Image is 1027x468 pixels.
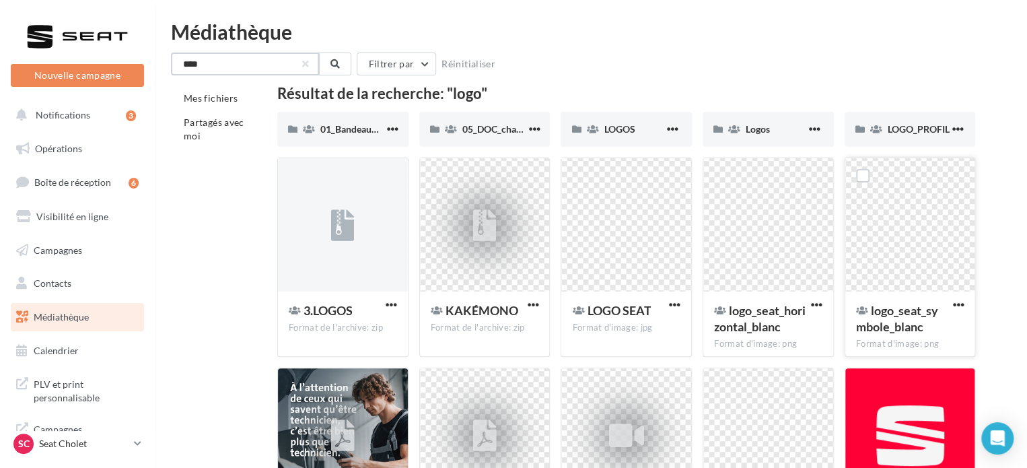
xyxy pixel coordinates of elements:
[714,338,822,350] div: Format d'image: png
[35,143,82,154] span: Opérations
[604,123,635,135] span: LOGOS
[36,211,108,222] span: Visibilité en ligne
[34,176,111,188] span: Boîte de réception
[8,303,147,331] a: Médiathèque
[34,311,89,323] span: Médiathèque
[289,322,397,334] div: Format de l'archive: zip
[34,420,139,449] span: Campagnes DataOnDemand
[320,123,440,135] span: 01_Bandeaux_Logos_Service
[888,123,950,135] span: LOGO_PROFIL
[746,123,770,135] span: Logos
[184,92,238,104] span: Mes fichiers
[8,101,141,129] button: Notifications 3
[8,168,147,197] a: Boîte de réception6
[11,64,144,87] button: Nouvelle campagne
[39,437,129,450] p: Seat Cholet
[171,22,1011,42] div: Médiathèque
[462,123,627,135] span: 05_DOC_charte graphique + Guidelines
[184,116,244,141] span: Partagés avec moi
[8,135,147,163] a: Opérations
[8,415,147,455] a: Campagnes DataOnDemand
[8,203,147,231] a: Visibilité en ligne
[129,178,139,189] div: 6
[436,56,501,72] button: Réinitialiser
[8,236,147,265] a: Campagnes
[8,337,147,365] a: Calendrier
[304,303,353,318] span: 3.LOGOS
[126,110,136,121] div: 3
[981,422,1014,455] div: Open Intercom Messenger
[714,303,806,334] span: logo_seat_horizontal_blanc
[572,322,680,334] div: Format d'image: jpg
[8,370,147,409] a: PLV et print personnalisable
[34,375,139,404] span: PLV et print personnalisable
[36,109,90,121] span: Notifications
[18,437,30,450] span: SC
[34,345,79,356] span: Calendrier
[856,303,938,334] span: logo_seat_symbole_blanc
[8,269,147,298] a: Contacts
[446,303,518,318] span: KAKÉMONO
[34,244,82,255] span: Campagnes
[277,86,975,101] div: Résultat de la recherche: "logo"
[34,277,71,289] span: Contacts
[11,431,144,457] a: SC Seat Cholet
[856,338,964,350] div: Format d'image: png
[431,322,539,334] div: Format de l'archive: zip
[357,53,436,75] button: Filtrer par
[587,303,651,318] span: LOGO SEAT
